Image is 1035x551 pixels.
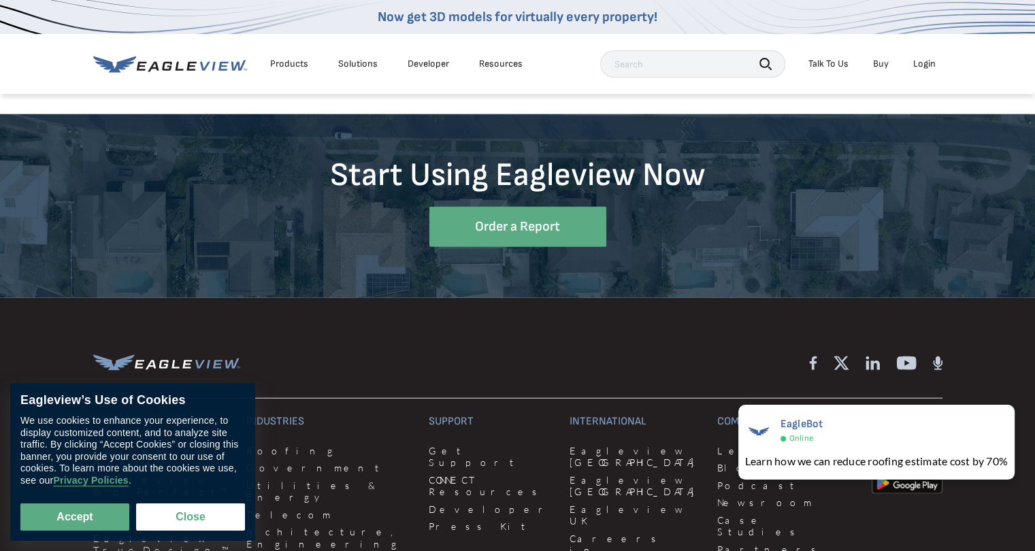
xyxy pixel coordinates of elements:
[20,415,245,486] div: We use cookies to enhance your experience, to display customized content, and to analyze site tra...
[246,445,412,457] a: Roofing
[570,503,701,527] a: Eagleview UK
[263,155,773,196] h3: Start Using Eagleview Now
[53,475,128,486] a: Privacy Policies
[20,393,245,408] div: Eagleview’s Use of Cookies
[136,503,245,531] button: Close
[873,58,889,70] a: Buy
[717,415,855,429] h3: Company
[570,474,701,498] a: Eagleview [GEOGRAPHIC_DATA]
[429,474,553,498] a: CONNECT Resources
[408,58,449,70] a: Developer
[570,415,701,429] h3: International
[717,462,855,474] a: Blog
[246,480,412,503] a: Utilities & Energy
[246,462,412,474] a: Government
[600,50,785,78] input: Search
[717,514,855,538] a: Case Studies
[429,207,606,247] a: Order a Report
[479,58,523,70] div: Resources
[429,503,553,516] a: Developer
[745,453,1008,469] div: Learn how we can reduce roofing estimate cost by 70%
[338,58,378,70] div: Solutions
[745,418,772,445] img: EagleBot
[913,58,936,70] div: Login
[717,497,855,509] a: Newsroom
[781,418,823,431] span: EagleBot
[717,445,855,457] a: Leadership
[717,480,855,492] a: Podcast
[246,509,412,521] a: Telecom
[429,445,553,469] a: Get Support
[378,9,657,25] a: Now get 3D models for virtually every property!
[808,58,849,70] div: Talk To Us
[429,520,553,533] a: Press Kit
[570,445,701,469] a: Eagleview [GEOGRAPHIC_DATA]
[246,415,412,429] h3: Industries
[789,433,813,444] span: Online
[20,503,129,531] button: Accept
[429,415,553,429] h3: Support
[270,58,308,70] div: Products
